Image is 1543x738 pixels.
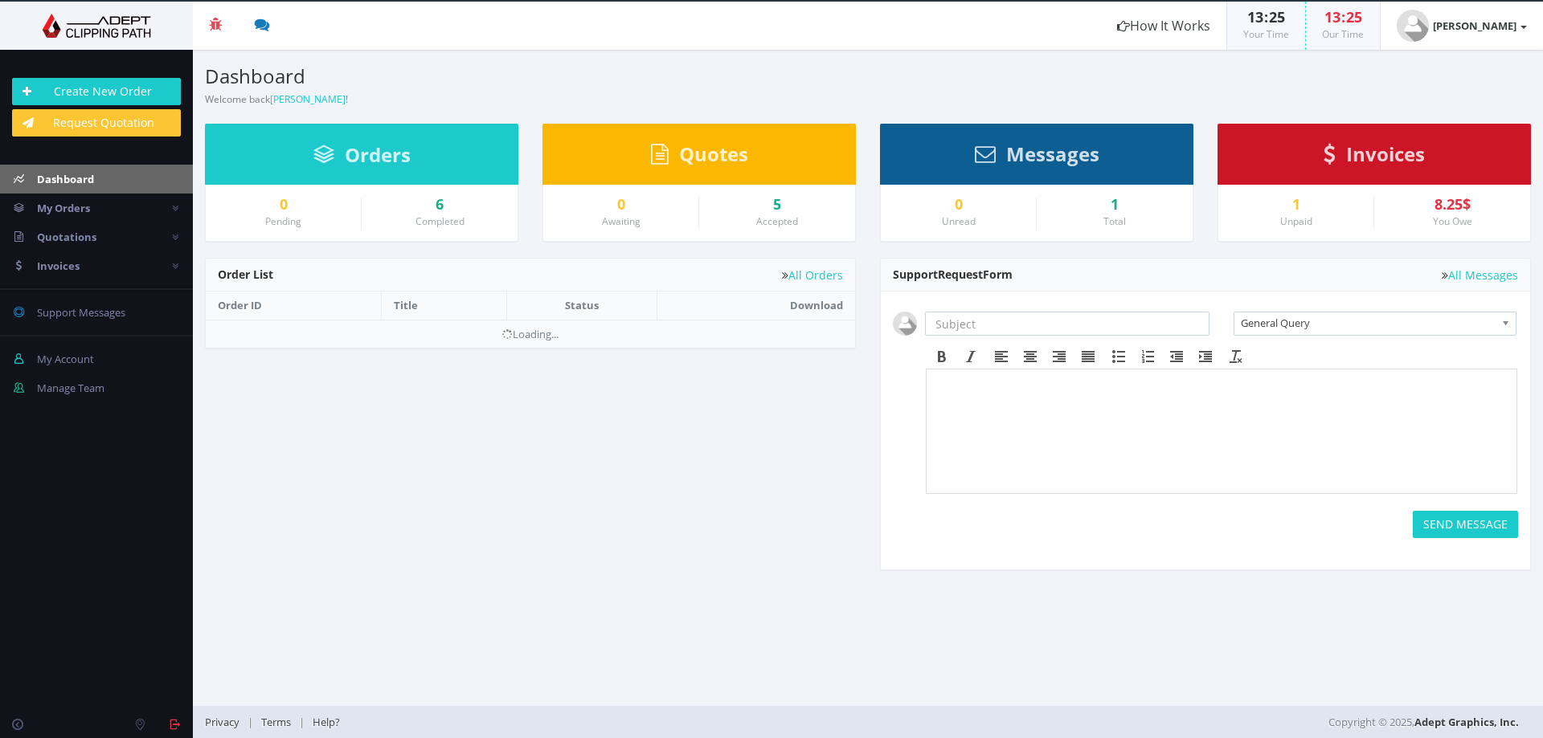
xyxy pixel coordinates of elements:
[305,715,348,729] a: Help?
[1104,346,1133,367] div: Bullet list
[345,141,411,168] span: Orders
[1328,714,1519,730] span: Copyright © 2025,
[927,369,1516,493] iframe: Rich Text Area. Press ALT-F9 for menu. Press ALT-F10 for toolbar. Press ALT-0 for help
[206,320,855,348] td: Loading...
[37,305,125,320] span: Support Messages
[1247,7,1263,27] span: 13
[1101,2,1226,50] a: How It Works
[1103,214,1126,228] small: Total
[1006,141,1099,167] span: Messages
[37,352,94,366] span: My Account
[602,214,641,228] small: Awaiting
[205,706,1089,738] div: | |
[1413,511,1518,538] button: SEND MESSAGE
[1386,197,1518,213] div: 8.25$
[1397,10,1429,42] img: user_default.jpg
[711,197,843,213] a: 5
[1243,27,1289,41] small: Your Time
[1162,346,1191,367] div: Decrease indent
[651,150,748,165] a: Quotes
[37,201,90,215] span: My Orders
[893,197,1024,213] a: 0
[1269,7,1285,27] span: 25
[37,381,104,395] span: Manage Team
[1322,27,1364,41] small: Our Time
[382,292,507,320] th: Title
[1049,197,1181,213] div: 1
[756,214,798,228] small: Accepted
[253,715,299,729] a: Terms
[1433,214,1472,228] small: You Owe
[938,267,983,282] span: Request
[270,92,346,106] a: [PERSON_NAME]
[1433,18,1516,33] strong: [PERSON_NAME]
[1230,197,1361,213] a: 1
[218,267,273,282] span: Order List
[205,92,348,106] small: Welcome back !
[1222,346,1250,367] div: Clear formatting
[555,197,686,213] a: 0
[374,197,505,213] a: 6
[1324,7,1340,27] span: 13
[37,172,94,186] span: Dashboard
[218,197,349,213] a: 0
[893,267,1013,282] span: Support Form
[12,14,181,38] img: Adept Graphics
[1263,7,1269,27] span: :
[1324,150,1425,165] a: Invoices
[1340,7,1346,27] span: :
[1346,7,1362,27] span: 25
[37,259,80,273] span: Invoices
[927,346,956,367] div: Bold
[205,66,856,87] h3: Dashboard
[1381,2,1543,50] a: [PERSON_NAME]
[507,292,657,320] th: Status
[925,312,1209,336] input: Subject
[12,109,181,137] a: Request Quotation
[1016,346,1045,367] div: Align center
[956,346,985,367] div: Italic
[679,141,748,167] span: Quotes
[782,269,843,281] a: All Orders
[1280,214,1312,228] small: Unpaid
[1045,346,1074,367] div: Align right
[893,312,917,336] img: user_default.jpg
[12,78,181,105] a: Create New Order
[1414,715,1519,729] a: Adept Graphics, Inc.
[205,715,248,729] a: Privacy
[265,214,301,228] small: Pending
[1346,141,1425,167] span: Invoices
[1241,312,1495,333] span: General Query
[1074,346,1103,367] div: Justify
[1191,346,1220,367] div: Increase indent
[1133,346,1162,367] div: Numbered list
[206,292,382,320] th: Order ID
[975,150,1099,165] a: Messages
[942,214,976,228] small: Unread
[657,292,855,320] th: Download
[987,346,1016,367] div: Align left
[1442,269,1518,281] a: All Messages
[313,151,411,165] a: Orders
[415,214,465,228] small: Completed
[37,230,96,244] span: Quotations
